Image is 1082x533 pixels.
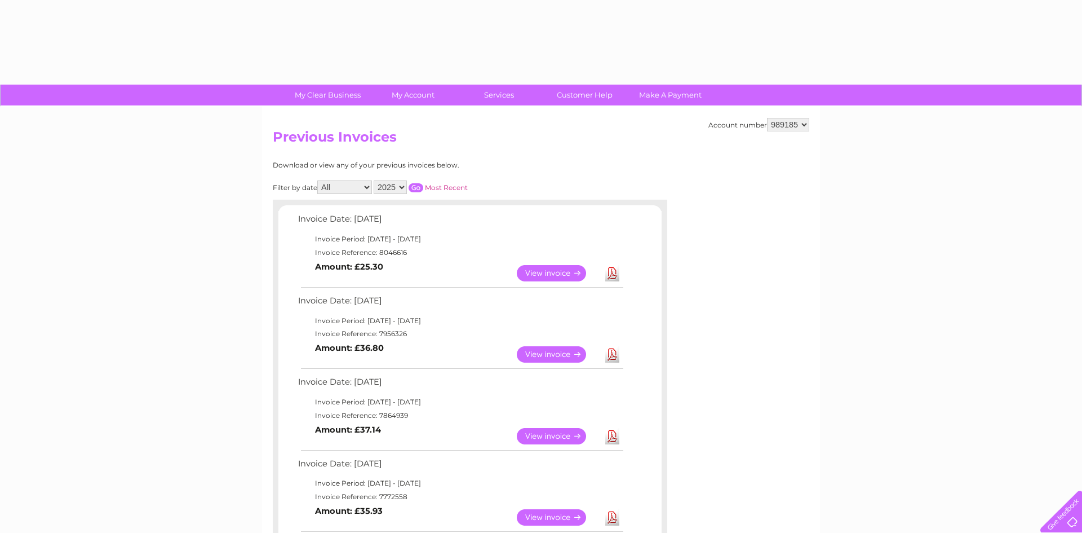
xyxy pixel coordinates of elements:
[315,262,383,272] b: Amount: £25.30
[295,327,625,341] td: Invoice Reference: 7956326
[605,265,619,281] a: Download
[624,85,717,105] a: Make A Payment
[538,85,631,105] a: Customer Help
[273,129,809,151] h2: Previous Invoices
[708,118,809,131] div: Account number
[517,346,600,363] a: View
[315,343,384,353] b: Amount: £36.80
[295,490,625,504] td: Invoice Reference: 7772558
[295,232,625,246] td: Invoice Period: [DATE] - [DATE]
[425,183,468,192] a: Most Recent
[295,314,625,328] td: Invoice Period: [DATE] - [DATE]
[605,428,619,444] a: Download
[295,212,625,232] td: Invoice Date: [DATE]
[315,506,383,516] b: Amount: £35.93
[295,409,625,422] td: Invoice Reference: 7864939
[295,395,625,409] td: Invoice Period: [DATE] - [DATE]
[605,346,619,363] a: Download
[295,246,625,259] td: Invoice Reference: 8046616
[517,509,600,526] a: View
[517,428,600,444] a: View
[281,85,374,105] a: My Clear Business
[605,509,619,526] a: Download
[295,477,625,490] td: Invoice Period: [DATE] - [DATE]
[453,85,546,105] a: Services
[367,85,460,105] a: My Account
[295,293,625,314] td: Invoice Date: [DATE]
[295,456,625,477] td: Invoice Date: [DATE]
[273,161,569,169] div: Download or view any of your previous invoices below.
[315,425,381,435] b: Amount: £37.14
[273,180,569,194] div: Filter by date
[295,375,625,395] td: Invoice Date: [DATE]
[517,265,600,281] a: View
